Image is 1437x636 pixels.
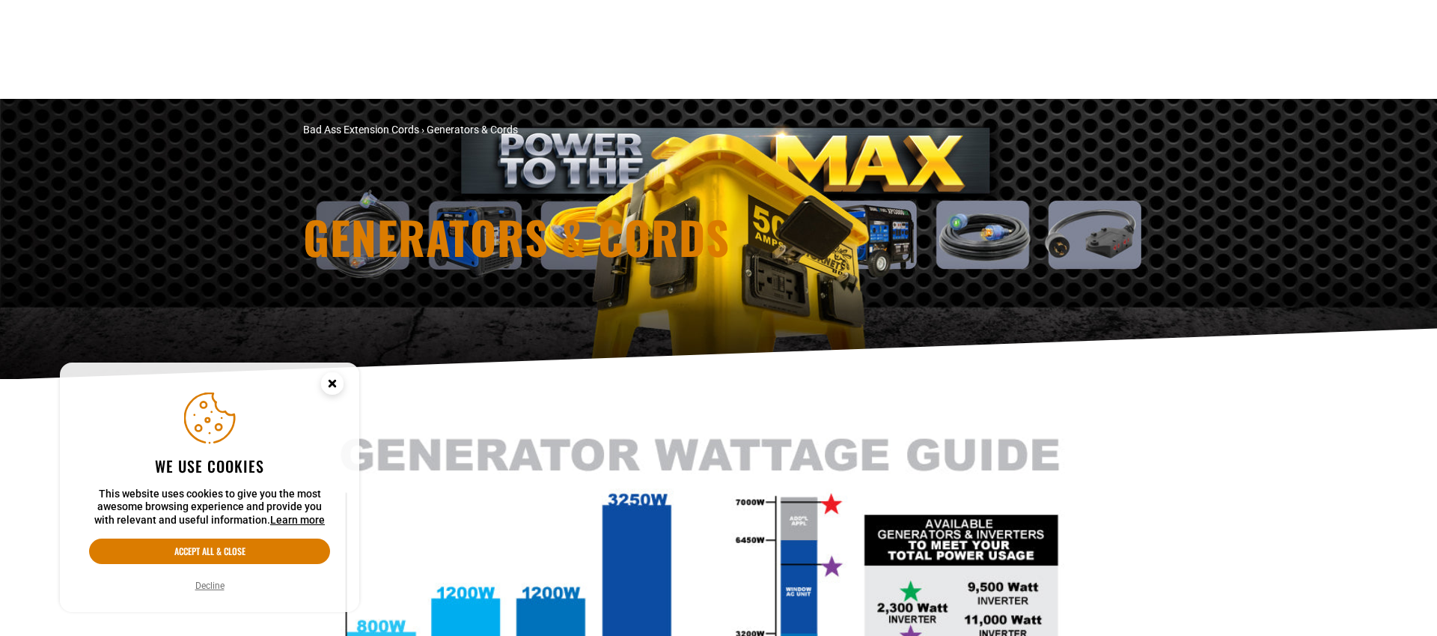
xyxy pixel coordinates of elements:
[421,124,424,136] span: ›
[89,456,330,476] h2: We use cookies
[60,363,359,613] aside: Cookie Consent
[270,514,325,526] a: Learn more
[427,124,518,136] span: Generators & Cords
[89,539,330,564] button: Accept all & close
[303,122,849,138] nav: breadcrumbs
[191,578,229,593] button: Decline
[303,214,849,259] h1: Generators & Cords
[89,488,330,527] p: This website uses cookies to give you the most awesome browsing experience and provide you with r...
[303,124,419,136] a: Bad Ass Extension Cords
